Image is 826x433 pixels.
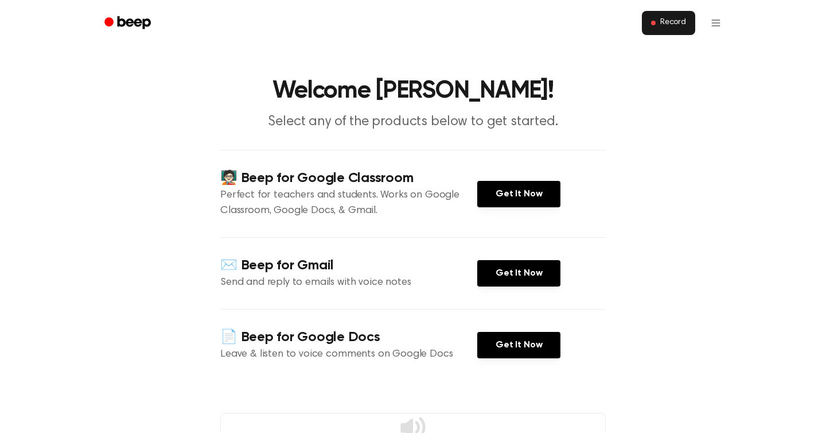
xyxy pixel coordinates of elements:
span: Record [660,18,686,28]
h4: ✉️ Beep for Gmail [220,256,477,275]
button: Record [642,11,695,35]
a: Get It Now [477,181,560,207]
h1: Welcome [PERSON_NAME]! [119,79,707,103]
button: Open menu [702,9,730,37]
h4: 🧑🏻‍🏫 Beep for Google Classroom [220,169,477,188]
p: Perfect for teachers and students. Works on Google Classroom, Google Docs, & Gmail. [220,188,477,219]
h4: 📄 Beep for Google Docs [220,328,477,347]
p: Send and reply to emails with voice notes [220,275,477,291]
a: Beep [96,12,161,34]
p: Leave & listen to voice comments on Google Docs [220,347,477,362]
a: Get It Now [477,260,560,287]
a: Get It Now [477,332,560,358]
p: Select any of the products below to get started. [193,113,633,132]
